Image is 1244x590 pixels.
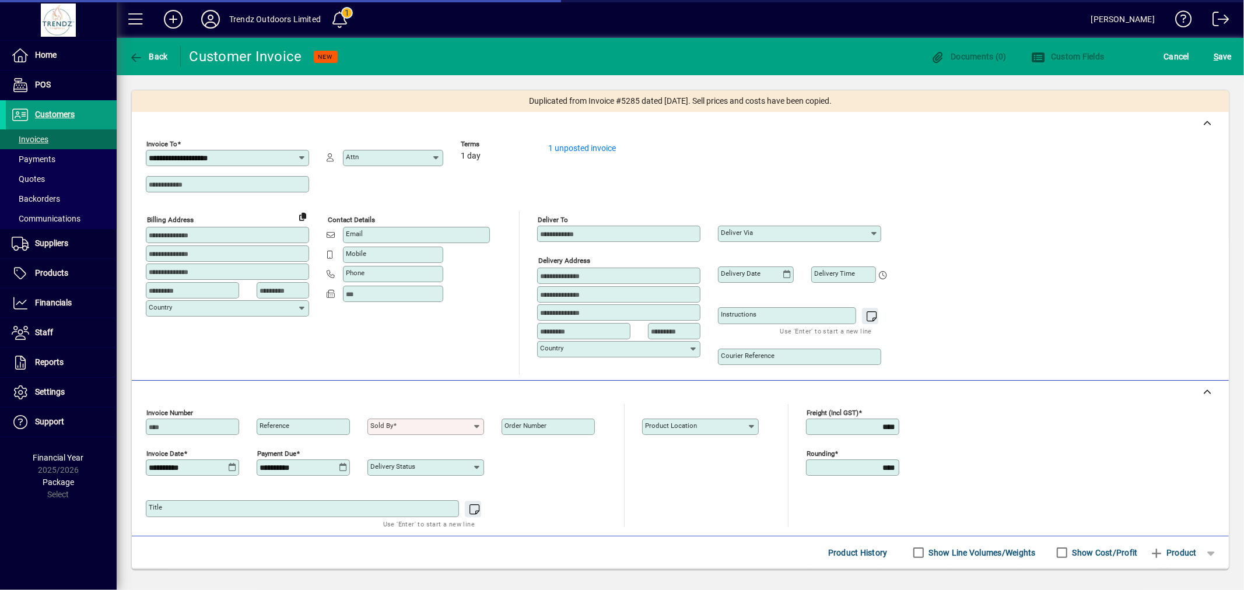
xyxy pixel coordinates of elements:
span: S [1214,52,1218,61]
span: 1 day [461,152,481,161]
mat-label: Delivery date [721,269,761,278]
span: Settings [35,387,65,396]
span: POS [35,80,51,89]
a: Staff [6,318,117,347]
mat-label: Courier Reference [721,352,775,360]
button: Cancel [1161,46,1193,67]
span: ave [1214,47,1232,66]
span: NEW [318,53,333,61]
mat-label: Phone [346,269,365,277]
mat-hint: Use 'Enter' to start a new line [780,324,872,338]
mat-label: Invoice date [146,449,184,458]
button: Profile [192,9,229,30]
span: Documents (0) [931,52,1007,61]
a: Support [6,408,117,437]
span: Financials [35,298,72,307]
span: Terms [461,141,531,148]
a: Payments [6,149,117,169]
span: Cancel [1164,47,1190,66]
span: Products [35,268,68,278]
a: Products [6,259,117,288]
span: Support [35,417,64,426]
button: Documents (0) [928,46,1010,67]
span: Payments [12,154,55,164]
span: Backorders [12,194,60,203]
a: Quotes [6,169,117,189]
div: Trendz Outdoors Limited [229,10,321,29]
a: Settings [6,378,117,407]
mat-hint: Use 'Enter' to start a new line [383,517,475,531]
app-page-header-button: Back [117,46,181,67]
a: 1 unposted invoice [548,143,616,153]
a: Home [6,41,117,70]
button: Product [1144,542,1203,563]
span: Custom Fields [1031,52,1105,61]
mat-label: Instructions [721,310,756,318]
label: Show Line Volumes/Weights [927,547,1036,559]
mat-label: Title [149,503,162,511]
a: Backorders [6,189,117,209]
mat-label: Order number [504,422,546,430]
mat-label: Email [346,230,363,238]
button: Copy to Delivery address [293,207,312,226]
mat-label: Delivery time [814,269,855,278]
span: Communications [12,214,80,223]
mat-label: Payment due [257,449,296,458]
mat-label: Rounding [807,449,835,458]
a: Invoices [6,129,117,149]
mat-label: Product location [645,422,697,430]
span: Product History [828,543,888,562]
a: Communications [6,209,117,229]
button: Add [155,9,192,30]
a: Financials [6,289,117,318]
div: [PERSON_NAME] [1091,10,1155,29]
span: Product [1150,543,1197,562]
span: Duplicated from Invoice #5285 dated [DATE]. Sell prices and costs have been copied. [529,95,832,107]
label: Show Cost/Profit [1070,547,1138,559]
mat-label: Freight (incl GST) [807,409,858,417]
a: Logout [1204,2,1229,40]
span: Customers [35,110,75,119]
button: Custom Fields [1028,46,1108,67]
span: Quotes [12,174,45,184]
mat-label: Invoice number [146,409,193,417]
mat-label: Delivery status [370,462,415,470]
span: Reports [35,357,64,367]
span: Home [35,50,57,59]
mat-label: Sold by [370,422,393,430]
span: Financial Year [33,453,84,462]
span: Invoices [12,135,48,144]
mat-label: Deliver via [721,229,753,237]
div: Customer Invoice [190,47,302,66]
a: Knowledge Base [1166,2,1192,40]
a: POS [6,71,117,100]
mat-label: Invoice To [146,140,177,148]
a: Suppliers [6,229,117,258]
mat-label: Mobile [346,250,366,258]
mat-label: Attn [346,153,359,161]
span: Back [129,52,168,61]
a: Reports [6,348,117,377]
mat-label: Country [149,303,172,311]
span: Package [43,477,74,487]
button: Save [1211,46,1235,67]
button: Back [126,46,171,67]
span: Staff [35,328,53,337]
mat-label: Country [540,344,563,352]
mat-label: Deliver To [538,216,568,224]
button: Product History [824,542,892,563]
span: Suppliers [35,238,68,248]
mat-label: Reference [260,422,289,430]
